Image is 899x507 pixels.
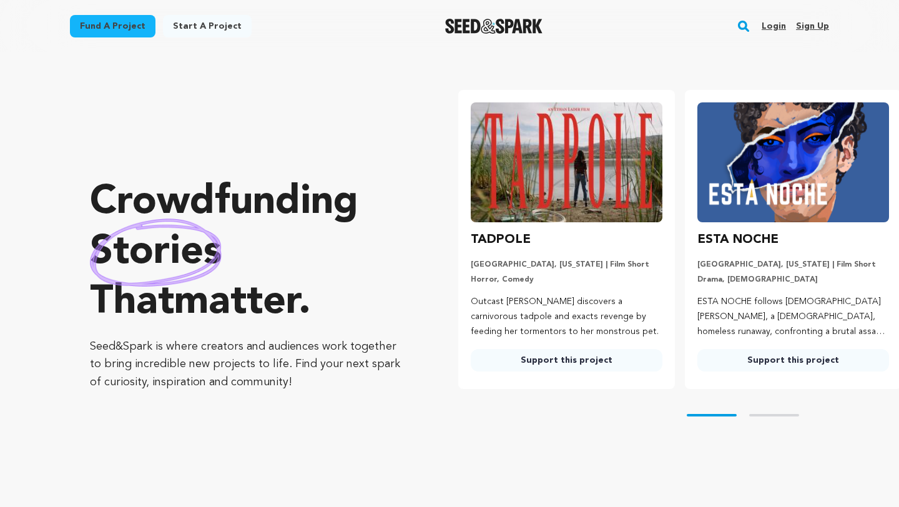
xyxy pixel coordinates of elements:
p: Outcast [PERSON_NAME] discovers a carnivorous tadpole and exacts revenge by feeding her tormentor... [471,295,662,339]
p: Drama, [DEMOGRAPHIC_DATA] [697,275,889,285]
a: Login [762,16,786,36]
p: ESTA NOCHE follows [DEMOGRAPHIC_DATA] [PERSON_NAME], a [DEMOGRAPHIC_DATA], homeless runaway, conf... [697,295,889,339]
a: Start a project [163,15,252,37]
img: TADPOLE image [471,102,662,222]
h3: TADPOLE [471,230,531,250]
h3: ESTA NOCHE [697,230,779,250]
span: matter [174,283,298,323]
p: Horror, Comedy [471,275,662,285]
p: Seed&Spark is where creators and audiences work together to bring incredible new projects to life... [90,338,408,391]
a: Support this project [697,349,889,372]
img: Seed&Spark Logo Dark Mode [445,19,543,34]
img: hand sketched image [90,219,222,287]
p: [GEOGRAPHIC_DATA], [US_STATE] | Film Short [697,260,889,270]
p: [GEOGRAPHIC_DATA], [US_STATE] | Film Short [471,260,662,270]
a: Support this project [471,349,662,372]
a: Seed&Spark Homepage [445,19,543,34]
img: ESTA NOCHE image [697,102,889,222]
a: Fund a project [70,15,155,37]
p: Crowdfunding that . [90,178,408,328]
a: Sign up [796,16,829,36]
